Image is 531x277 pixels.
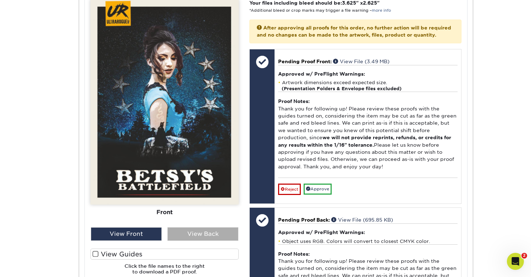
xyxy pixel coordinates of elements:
a: Reject [278,184,301,195]
label: View Guides [90,249,239,260]
div: View Front [91,227,162,241]
div: -- [11,91,111,98]
b: we will not provide reprints, refunds, or credits for any results within the 1/16" tolerance. [278,135,451,147]
h4: Approved w/ PreFlight Warnings: [278,71,457,77]
div: Close [125,3,137,16]
button: Home [111,3,125,16]
b: Learn More About Border Shift [11,54,98,60]
strong: After approving all proofs for this order, no further action will be required and no changes can ... [257,25,451,38]
a: HERE [11,64,27,70]
textarea: Message… [6,208,136,220]
button: Gif picker [34,223,39,228]
iframe: Intercom live chat [507,253,524,270]
li: Artwork dimensions exceed expected size. [278,80,457,92]
div: If you have any questions about these issues or need further assistance, please visit our support... [11,112,111,147]
button: Emoji picker [22,223,28,228]
span: Pending Proof Back: [278,217,330,223]
i: You will receive a copy of this message by email [11,189,109,202]
div: When ready to re-upload your revised files, please log in to your account at and go to your activ... [11,161,111,203]
strong: (Presentation Folders & Envelope files excluded) [282,86,402,91]
a: Approve [304,184,332,195]
button: Upload attachment [11,223,17,228]
p: Active [DATE] [34,9,66,16]
button: Send a message… [121,220,133,231]
button: go back [5,3,18,16]
a: [URL][DOMAIN_NAME] [16,175,72,181]
span: 2 [521,253,527,259]
img: Profile image for Matthew [20,4,32,15]
h4: Approved w/ PreFlight Warnings: [278,229,457,235]
h1: [PERSON_NAME] [34,4,81,9]
strong: Proof Notes: [278,251,310,257]
div: Front [90,205,239,220]
a: more info [372,8,391,13]
a: View File (3.49 MB) [333,59,389,64]
strong: Proof Notes: [278,98,310,104]
li: Object uses RGB. Colors will convert to closest CMYK color. [278,238,457,244]
a: View File (695.85 KB) [331,217,393,223]
button: Start recording [45,223,51,228]
div: . [11,70,111,77]
div: View Back [167,227,238,241]
div: Thank you for following up! Please review these proofs with the guides turned on, considering the... [278,92,457,177]
small: *Additional bleed or crop marks may trigger a file warning – [249,8,391,13]
span: Pending Proof Front: [278,59,332,64]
